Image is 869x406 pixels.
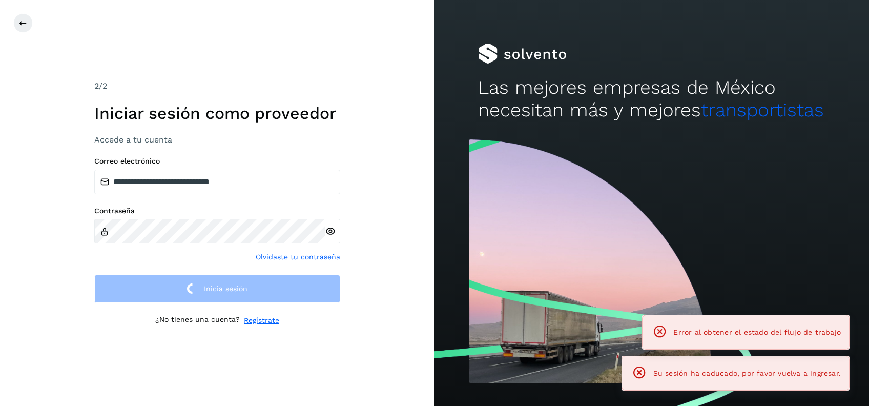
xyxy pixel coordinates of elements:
[94,135,340,145] h3: Accede a tu cuenta
[653,369,841,377] span: Su sesión ha caducado, por favor vuelva a ingresar.
[478,76,825,122] h2: Las mejores empresas de México necesitan más y mejores
[701,99,824,121] span: transportistas
[94,157,340,166] label: Correo electrónico
[94,275,340,303] button: Inicia sesión
[94,104,340,123] h1: Iniciar sesión como proveedor
[94,207,340,215] label: Contraseña
[94,80,340,92] div: /2
[155,315,240,326] p: ¿No tienes una cuenta?
[204,285,247,292] span: Inicia sesión
[256,252,340,262] a: Olvidaste tu contraseña
[673,328,841,336] span: Error al obtener el estado del flujo de trabajo
[94,81,99,91] span: 2
[244,315,279,326] a: Regístrate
